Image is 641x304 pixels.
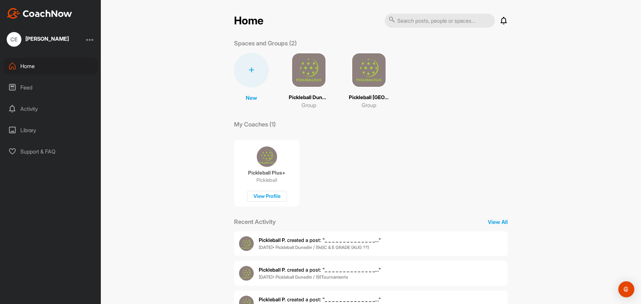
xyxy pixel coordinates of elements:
[234,39,297,48] p: Spaces and Groups (2)
[4,79,98,96] div: Feed
[349,94,389,101] p: Pickleball [GEOGRAPHIC_DATA]
[289,94,329,101] p: Pickleball Dunedin
[362,101,376,109] p: Group
[352,53,386,87] img: square_fcdbbe74f81852b1705ee55d0e7fcc76.png
[257,146,277,167] img: coach avatar
[234,120,276,129] p: My Coaches (1)
[234,217,276,226] p: Recent Activity
[7,32,21,47] div: CE
[259,267,286,273] b: Pickleball P.
[4,58,98,74] div: Home
[385,14,495,28] input: Search posts, people or spaces...
[259,237,286,243] b: Pickleball P.
[259,296,286,303] b: Pickleball P.
[291,53,326,87] img: square_c1157b5fd00ff809d51e6468c2be7318.png
[259,267,381,273] span: created a post : "_ _ _ _ _ _ _ _ _ _ _ _ _ _..."
[4,122,98,138] div: Library
[289,53,329,109] a: Pickleball DunedinGroup
[259,237,381,243] span: created a post : "_ _ _ _ _ _ _ _ _ _ _ _ _ _..."
[25,36,69,41] div: [PERSON_NAME]
[301,101,316,109] p: Group
[234,14,263,27] h2: Home
[349,53,389,109] a: Pickleball [GEOGRAPHIC_DATA]Group
[256,177,277,184] p: Pickleball
[4,100,98,117] div: Activity
[259,296,381,303] span: created a post : "_ _ _ _ _ _ _ _ _ _ _ _ _ _..."
[259,274,348,280] b: [DATE] • Pickleball Dunedin / (9)Tournaments
[259,245,369,250] b: [DATE] • Pickleball Dunedin / (9d)C & E GRADE (AUG ??)
[248,170,285,176] p: Pickleball Plus+
[618,281,634,297] div: Open Intercom Messenger
[7,8,72,19] img: CoachNow
[239,266,254,281] img: user avatar
[247,191,287,202] div: View Profile
[239,236,254,251] img: user avatar
[488,218,508,226] p: View All
[4,143,98,160] div: Support & FAQ
[246,94,257,102] p: New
